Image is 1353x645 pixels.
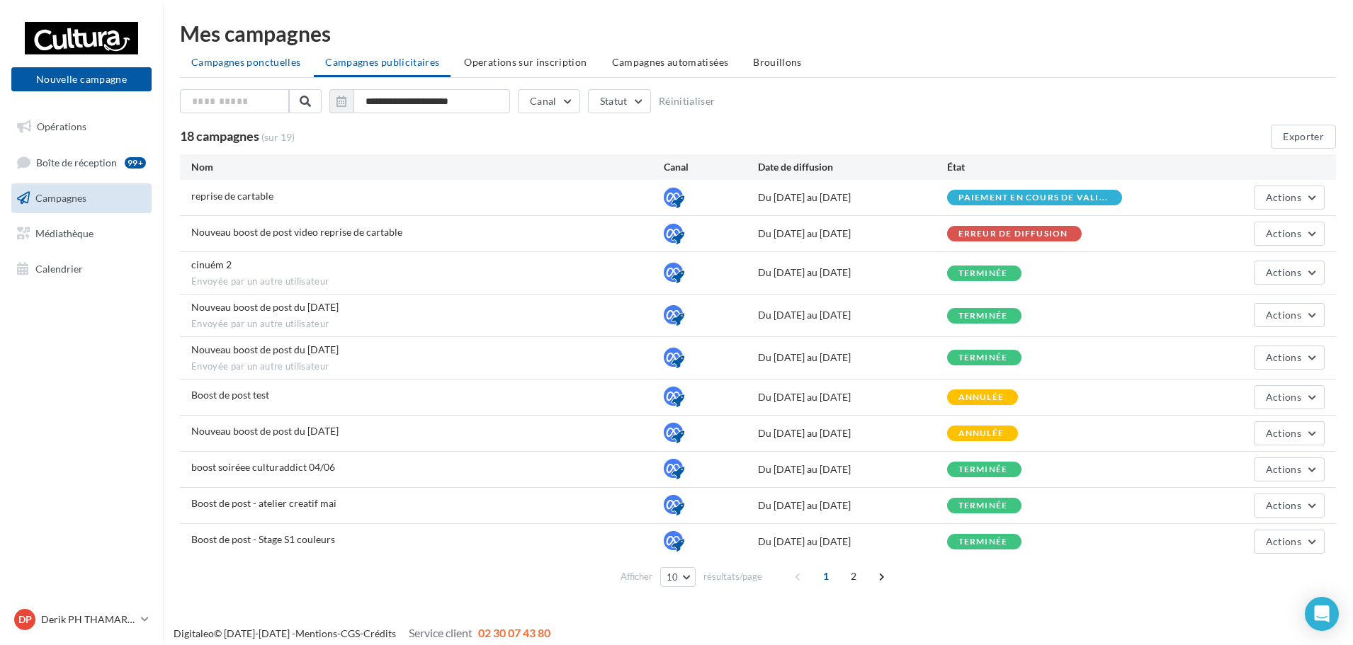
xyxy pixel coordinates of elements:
[664,160,758,174] div: Canal
[363,627,396,639] a: Crédits
[18,612,32,627] span: DP
[191,425,339,437] span: Nouveau boost de post du 27/05/2025
[518,89,580,113] button: Canal
[180,23,1336,44] div: Mes campagnes
[1254,261,1325,285] button: Actions
[958,312,1008,321] div: terminée
[753,56,802,68] span: Brouillons
[11,67,152,91] button: Nouvelle campagne
[1254,303,1325,327] button: Actions
[758,390,947,404] div: Du [DATE] au [DATE]
[35,192,86,204] span: Campagnes
[588,89,651,113] button: Statut
[9,183,154,213] a: Campagnes
[1266,463,1301,475] span: Actions
[1266,427,1301,439] span: Actions
[947,160,1136,174] div: État
[958,229,1068,239] div: Erreur de diffusion
[9,147,154,178] a: Boîte de réception99+
[612,56,729,68] span: Campagnes automatisées
[36,156,117,168] span: Boîte de réception
[958,465,1008,474] div: terminée
[1254,421,1325,445] button: Actions
[191,258,232,270] span: cinuém 2
[191,226,402,238] span: Nouveau boost de post video reprise de cartable
[621,570,652,583] span: Afficher
[1266,191,1301,203] span: Actions
[758,227,947,241] div: Du [DATE] au [DATE]
[667,571,679,583] span: 10
[35,227,94,239] span: Médiathèque
[191,301,339,313] span: Nouveau boost de post du 17/07/2025
[842,565,865,588] span: 2
[191,275,664,288] span: Envoyée par un autre utilisateur
[1266,391,1301,403] span: Actions
[174,627,214,639] a: Digitaleo
[958,429,1004,438] div: annulée
[1254,185,1325,210] button: Actions
[758,160,947,174] div: Date de diffusion
[191,389,269,401] span: Boost de post test
[758,190,947,205] div: Du [DATE] au [DATE]
[191,190,273,202] span: reprise de cartable
[1266,266,1301,278] span: Actions
[37,120,86,132] span: Opérations
[191,461,335,473] span: boost soiréee culturaddict 04/06
[409,626,472,639] span: Service client
[758,498,947,513] div: Du [DATE] au [DATE]
[35,262,83,274] span: Calendrier
[958,193,1109,202] span: Paiement en cours de vali...
[9,219,154,249] a: Médiathèque
[958,269,1008,278] div: terminée
[1254,530,1325,554] button: Actions
[191,360,664,373] span: Envoyée par un autre utilisateur
[1254,457,1325,481] button: Actions
[191,497,336,509] span: Boost de post - atelier creatif mai
[174,627,550,639] span: © [DATE]-[DATE] - - -
[958,537,1008,547] div: terminée
[815,565,837,588] span: 1
[1266,351,1301,363] span: Actions
[9,254,154,284] a: Calendrier
[1254,493,1325,518] button: Actions
[191,343,339,355] span: Nouveau boost de post du 27/06/2025
[191,160,664,174] div: Nom
[1266,535,1301,547] span: Actions
[11,606,152,633] a: DP Derik PH THAMARET
[191,318,664,331] span: Envoyée par un autre utilisateur
[261,131,295,143] span: (sur 19)
[41,612,135,627] p: Derik PH THAMARET
[660,567,696,587] button: 10
[1254,346,1325,370] button: Actions
[1266,499,1301,511] span: Actions
[659,96,715,107] button: Réinitialiser
[758,462,947,476] div: Du [DATE] au [DATE]
[478,626,550,639] span: 02 30 07 43 80
[758,350,947,365] div: Du [DATE] au [DATE]
[180,128,259,144] span: 18 campagnes
[1254,385,1325,409] button: Actions
[758,308,947,322] div: Du [DATE] au [DATE]
[341,627,360,639] a: CGS
[9,112,154,142] a: Opérations
[758,426,947,440] div: Du [DATE] au [DATE]
[1305,597,1339,631] div: Open Intercom Messenger
[958,501,1008,510] div: terminée
[191,533,335,545] span: Boost de post - Stage S1 couleurs
[464,56,587,68] span: Operations sur inscription
[1266,227,1301,239] span: Actions
[125,157,146,169] div: 99+
[1266,309,1301,321] span: Actions
[958,353,1008,363] div: terminée
[1254,222,1325,246] button: Actions
[958,393,1004,402] div: annulée
[295,627,337,639] a: Mentions
[1271,125,1336,149] button: Exporter
[758,266,947,280] div: Du [DATE] au [DATE]
[191,56,300,68] span: Campagnes ponctuelles
[758,535,947,549] div: Du [DATE] au [DATE]
[703,570,762,583] span: résultats/page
